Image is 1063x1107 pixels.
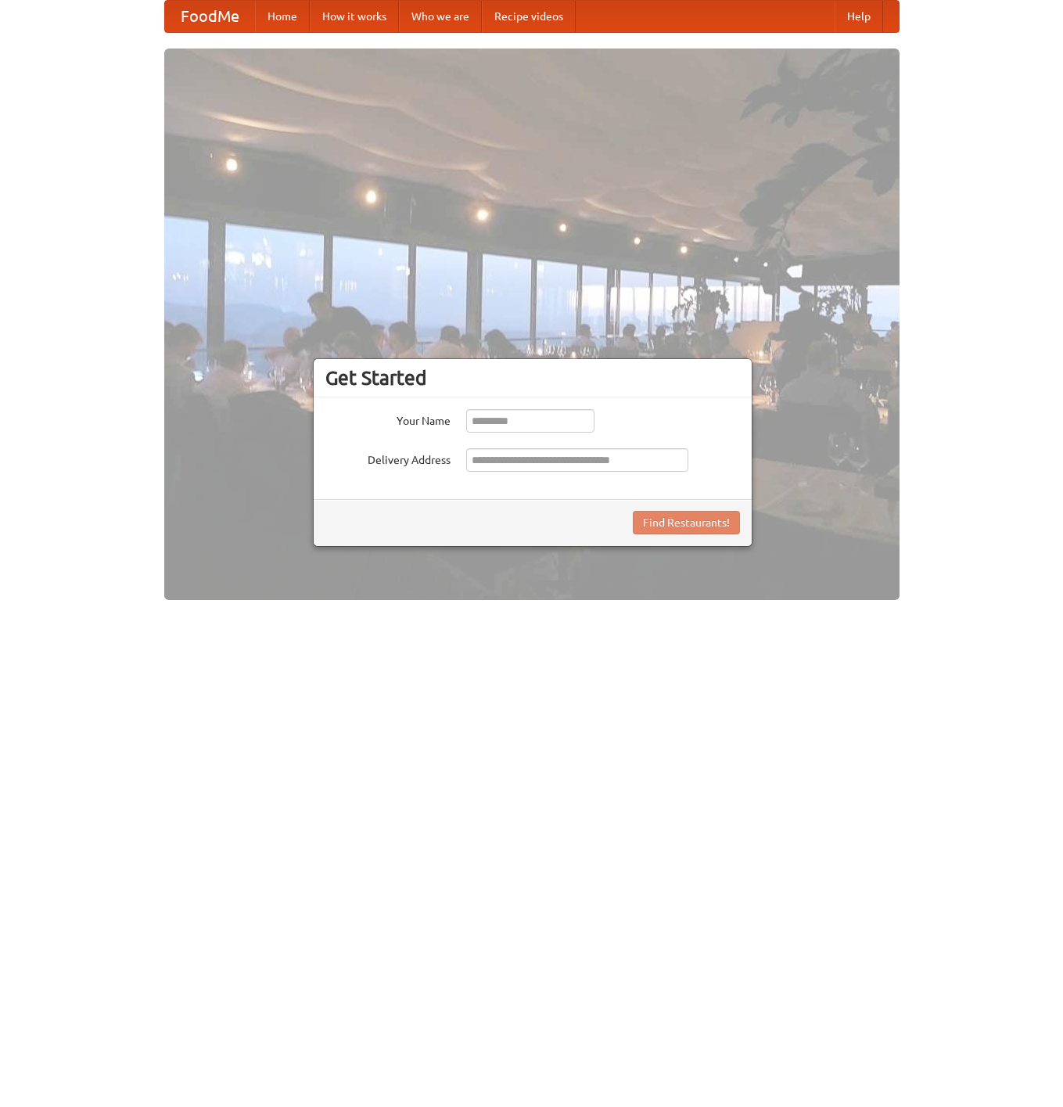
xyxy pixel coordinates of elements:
[310,1,399,32] a: How it works
[399,1,482,32] a: Who we are
[325,448,451,468] label: Delivery Address
[325,366,740,390] h3: Get Started
[325,409,451,429] label: Your Name
[633,511,740,534] button: Find Restaurants!
[165,1,255,32] a: FoodMe
[255,1,310,32] a: Home
[482,1,576,32] a: Recipe videos
[835,1,883,32] a: Help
